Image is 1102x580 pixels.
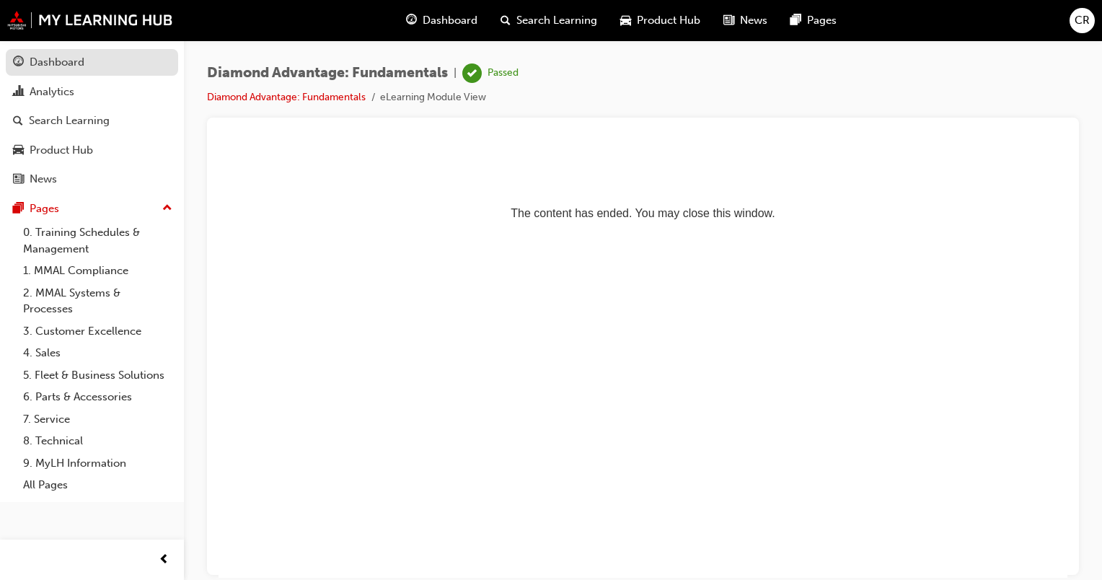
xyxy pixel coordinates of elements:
a: 0. Training Schedules & Management [17,221,178,260]
span: Pages [807,12,837,29]
a: 9. MyLH Information [17,452,178,475]
span: car-icon [620,12,631,30]
button: DashboardAnalyticsSearch LearningProduct HubNews [6,46,178,195]
span: search-icon [13,115,23,128]
div: Search Learning [29,113,110,129]
a: guage-iconDashboard [394,6,489,35]
a: 8. Technical [17,430,178,452]
a: 2. MMAL Systems & Processes [17,282,178,320]
div: Analytics [30,84,74,100]
a: 5. Fleet & Business Solutions [17,364,178,387]
button: Pages [6,195,178,222]
a: news-iconNews [712,6,779,35]
span: News [740,12,767,29]
span: up-icon [162,199,172,218]
span: car-icon [13,144,24,157]
span: pages-icon [790,12,801,30]
span: guage-icon [13,56,24,69]
span: chart-icon [13,86,24,99]
p: The content has ended. You may close this window. [6,12,843,76]
a: Search Learning [6,107,178,134]
a: All Pages [17,474,178,496]
a: Analytics [6,79,178,105]
div: News [30,171,57,188]
span: | [454,65,457,82]
a: car-iconProduct Hub [609,6,712,35]
a: 6. Parts & Accessories [17,386,178,408]
a: Diamond Advantage: Fundamentals [207,91,366,103]
a: search-iconSearch Learning [489,6,609,35]
span: Product Hub [637,12,700,29]
a: 1. MMAL Compliance [17,260,178,282]
div: Pages [30,201,59,217]
span: news-icon [13,173,24,186]
div: Passed [488,66,519,80]
span: search-icon [501,12,511,30]
button: CR [1070,8,1095,33]
span: Diamond Advantage: Fundamentals [207,65,448,82]
a: Product Hub [6,137,178,164]
span: news-icon [723,12,734,30]
a: 7. Service [17,408,178,431]
span: learningRecordVerb_PASS-icon [462,63,482,83]
a: Dashboard [6,49,178,76]
div: Product Hub [30,142,93,159]
li: eLearning Module View [380,89,486,106]
span: guage-icon [406,12,417,30]
span: prev-icon [159,551,169,569]
a: pages-iconPages [779,6,848,35]
a: News [6,166,178,193]
a: 3. Customer Excellence [17,320,178,343]
span: Dashboard [423,12,477,29]
span: CR [1075,12,1090,29]
div: Dashboard [30,54,84,71]
span: Search Learning [516,12,597,29]
img: mmal [7,11,173,30]
a: 4. Sales [17,342,178,364]
span: pages-icon [13,203,24,216]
